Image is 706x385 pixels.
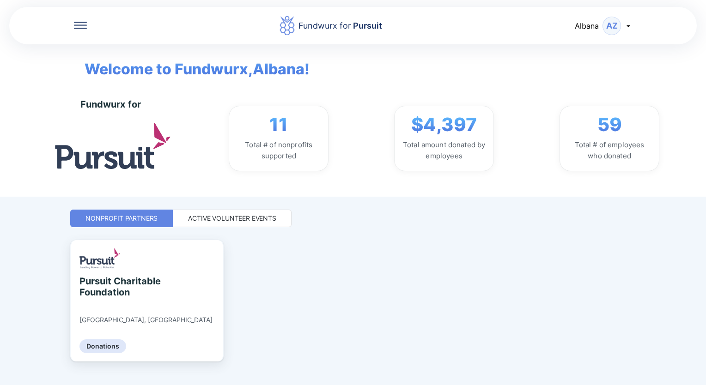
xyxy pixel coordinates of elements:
[597,114,622,136] span: 59
[567,139,651,162] div: Total # of employees who donated
[55,123,170,168] img: logo.jpg
[402,139,486,162] div: Total amount donated by employees
[298,19,382,32] div: Fundwurx for
[411,114,477,136] span: $4,397
[603,17,621,35] div: AZ
[71,44,310,80] span: Welcome to Fundwurx, Albana !
[188,214,276,223] div: Active Volunteer Events
[575,21,599,30] span: Albana
[237,139,321,162] div: Total # of nonprofits supported
[80,99,141,110] div: Fundwurx for
[269,114,288,136] span: 11
[79,276,164,298] div: Pursuit Charitable Foundation
[79,316,213,324] div: [GEOGRAPHIC_DATA], [GEOGRAPHIC_DATA]
[351,21,382,30] span: Pursuit
[85,214,158,223] div: Nonprofit Partners
[79,339,126,353] div: Donations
